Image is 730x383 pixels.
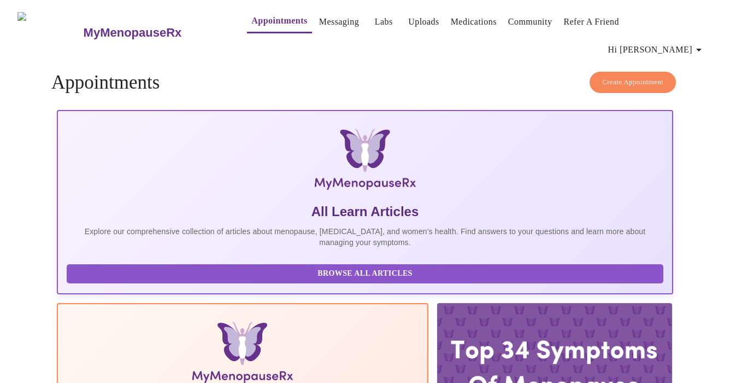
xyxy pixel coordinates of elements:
button: Hi [PERSON_NAME] [604,39,710,61]
a: Community [508,14,552,30]
button: Community [504,11,557,33]
h3: MyMenopauseRx [84,26,182,40]
button: Labs [366,11,401,33]
button: Browse All Articles [67,264,663,283]
h5: All Learn Articles [67,203,663,220]
a: Uploads [408,14,439,30]
span: Browse All Articles [78,267,652,281]
button: Create Appointment [590,72,676,93]
button: Medications [446,11,501,33]
a: Refer a Friend [563,14,619,30]
a: MyMenopauseRx [82,14,225,52]
button: Refer a Friend [559,11,623,33]
a: Labs [375,14,393,30]
span: Hi [PERSON_NAME] [608,42,705,57]
a: Browse All Articles [67,268,666,277]
button: Appointments [247,10,311,33]
img: MyMenopauseRx Logo [17,12,82,53]
p: Explore our comprehensive collection of articles about menopause, [MEDICAL_DATA], and women's hea... [67,226,663,248]
span: Create Appointment [602,76,663,89]
a: Appointments [251,13,307,28]
a: Medications [451,14,497,30]
h4: Appointments [51,72,679,94]
button: Uploads [404,11,444,33]
a: Messaging [319,14,359,30]
img: MyMenopauseRx Logo [159,129,570,194]
button: Messaging [315,11,363,33]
